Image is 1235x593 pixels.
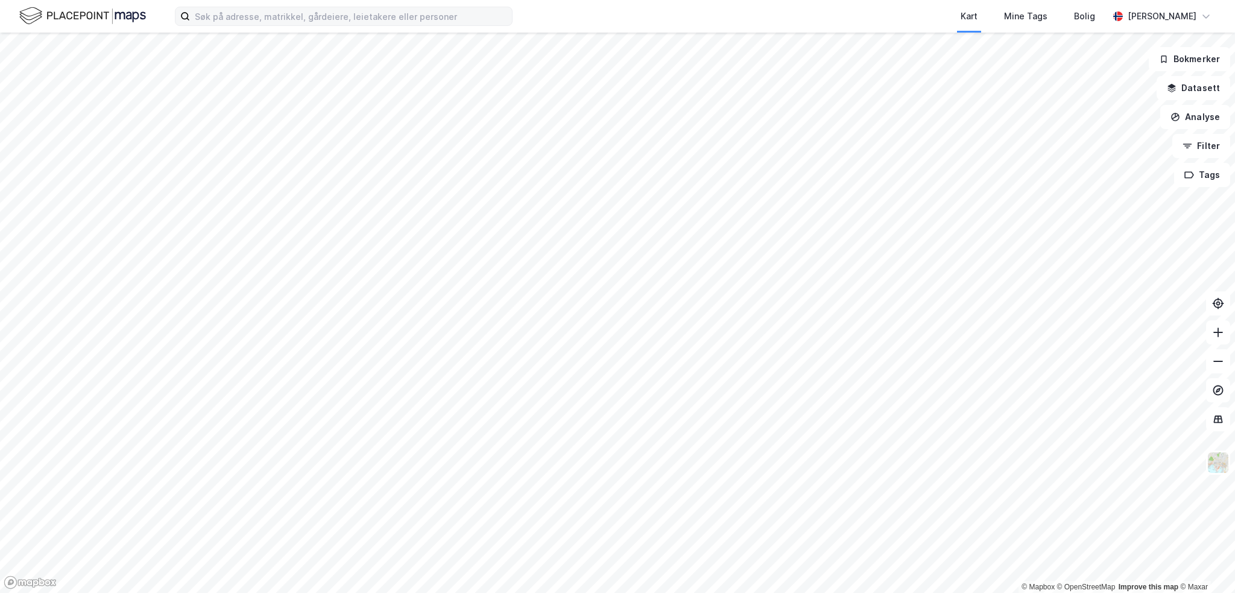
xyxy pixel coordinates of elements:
[19,5,146,27] img: logo.f888ab2527a4732fd821a326f86c7f29.svg
[1175,535,1235,593] iframe: Chat Widget
[1175,535,1235,593] div: Kontrollprogram for chat
[1004,9,1047,24] div: Mine Tags
[190,7,512,25] input: Søk på adresse, matrikkel, gårdeiere, leietakere eller personer
[961,9,978,24] div: Kart
[1128,9,1196,24] div: [PERSON_NAME]
[1074,9,1095,24] div: Bolig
